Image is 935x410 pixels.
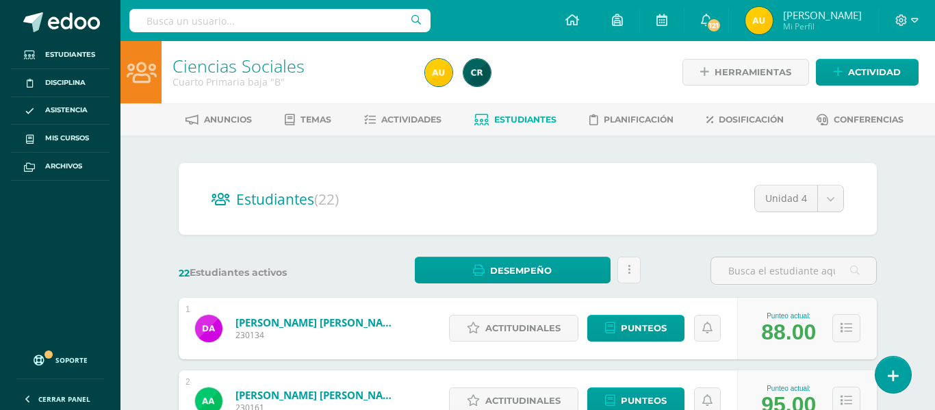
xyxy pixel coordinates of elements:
[235,316,400,329] a: [PERSON_NAME] [PERSON_NAME]
[45,133,89,144] span: Mis cursos
[490,258,552,283] span: Desempeño
[11,153,110,181] a: Archivos
[711,257,876,284] input: Busca el estudiante aquí...
[816,59,919,86] a: Actividad
[485,316,561,341] span: Actitudinales
[185,377,190,387] div: 2
[235,329,400,341] span: 230134
[129,9,431,32] input: Busca un usuario...
[745,7,773,34] img: 05b7556927cf6a1fc85b4e34986eb699.png
[185,109,252,131] a: Anuncios
[172,54,305,77] a: Ciencias Sociales
[381,114,441,125] span: Actividades
[45,77,86,88] span: Disciplina
[172,56,409,75] h1: Ciencias Sociales
[589,109,674,131] a: Planificación
[179,266,345,279] label: Estudiantes activos
[11,125,110,153] a: Mis cursos
[463,59,491,86] img: 19436fc6d9716341a8510cf58c6830a2.png
[55,355,88,365] span: Soporte
[425,59,452,86] img: 05b7556927cf6a1fc85b4e34986eb699.png
[761,385,816,392] div: Punteo actual:
[783,21,862,32] span: Mi Perfil
[783,8,862,22] span: [PERSON_NAME]
[185,305,190,314] div: 1
[474,109,556,131] a: Estudiantes
[45,49,95,60] span: Estudiantes
[715,60,791,85] span: Herramientas
[449,315,578,342] a: Actitudinales
[587,315,684,342] a: Punteos
[11,69,110,97] a: Disciplina
[415,257,610,283] a: Desempeño
[621,316,667,341] span: Punteos
[682,59,809,86] a: Herramientas
[848,60,901,85] span: Actividad
[16,342,104,375] a: Soporte
[706,18,721,33] span: 121
[300,114,331,125] span: Temas
[236,190,339,209] span: Estudiantes
[761,312,816,320] div: Punteo actual:
[604,114,674,125] span: Planificación
[11,41,110,69] a: Estudiantes
[11,97,110,125] a: Asistencia
[45,161,82,172] span: Archivos
[172,75,409,88] div: Cuarto Primaria baja 'B'
[364,109,441,131] a: Actividades
[45,105,88,116] span: Asistencia
[314,190,339,209] span: (22)
[285,109,331,131] a: Temas
[195,315,222,342] img: fa2f462ba35ff7113c8e92d913caabd4.png
[179,267,190,279] span: 22
[765,185,807,212] span: Unidad 4
[719,114,784,125] span: Dosificación
[235,388,400,402] a: [PERSON_NAME] [PERSON_NAME]
[817,109,904,131] a: Conferencias
[494,114,556,125] span: Estudiantes
[761,320,816,345] div: 88.00
[755,185,843,212] a: Unidad 4
[706,109,784,131] a: Dosificación
[38,394,90,404] span: Cerrar panel
[834,114,904,125] span: Conferencias
[204,114,252,125] span: Anuncios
